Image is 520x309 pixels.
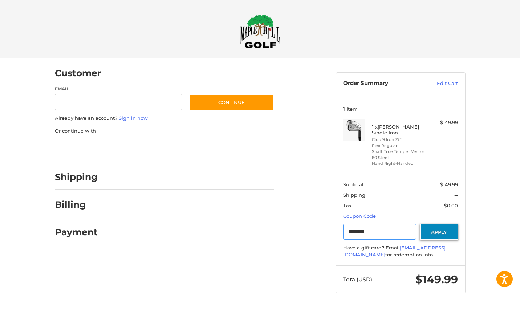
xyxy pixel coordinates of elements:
li: Shaft True Temper Vector 80 Steel [372,149,427,160]
h2: Billing [55,199,97,210]
button: Continue [190,94,274,111]
iframe: PayPal-paylater [114,142,168,155]
h3: 1 Item [343,106,458,112]
span: -- [454,192,458,198]
span: Subtotal [343,182,363,187]
iframe: PayPal-venmo [175,142,230,155]
label: Email [55,86,183,92]
a: Coupon Code [343,213,376,219]
h3: Order Summary [343,80,421,87]
span: $149.99 [440,182,458,187]
li: Club 9 Iron 37° [372,137,427,143]
p: Already have an account? [55,115,274,122]
span: Shipping [343,192,365,198]
span: $0.00 [444,203,458,208]
h4: 1 x [PERSON_NAME] Single Iron [372,124,427,136]
iframe: PayPal-paypal [52,142,107,155]
h2: Payment [55,227,98,238]
a: Edit Cart [421,80,458,87]
span: Total (USD) [343,276,372,283]
h2: Shipping [55,171,98,183]
h2: Customer [55,68,101,79]
div: Have a gift card? Email for redemption info. [343,244,458,259]
p: Or continue with [55,127,274,135]
li: Flex Regular [372,143,427,149]
img: Maple Hill Golf [240,14,280,48]
span: $149.99 [415,273,458,286]
li: Hand Right-Handed [372,160,427,167]
a: Sign in now [119,115,148,121]
button: Apply [420,224,458,240]
span: Tax [343,203,352,208]
input: Gift Certificate or Coupon Code [343,224,416,240]
div: $149.99 [429,119,458,126]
